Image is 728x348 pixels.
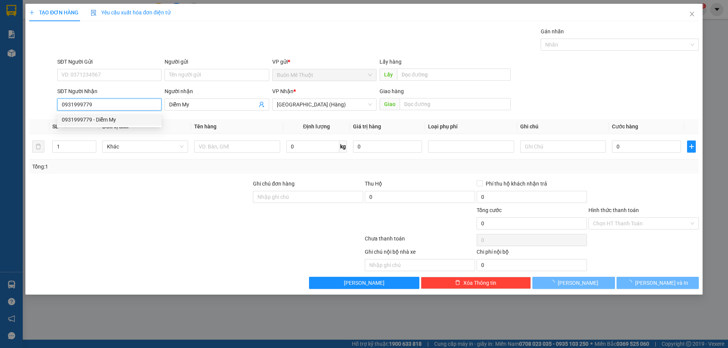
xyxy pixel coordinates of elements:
span: Decrease Value [88,147,96,152]
span: close [689,11,695,17]
button: [PERSON_NAME] [532,277,615,289]
input: 0 [353,140,422,153]
span: Đà Nẵng (Hàng) [277,99,372,110]
div: 0931999779 - Diễm My [57,114,162,126]
span: Increase Value [88,141,96,147]
span: VP Nhận [272,88,293,94]
input: Dọc đường [400,98,511,110]
div: SĐT Người Nhận [57,87,162,95]
span: Giao hàng [380,88,404,94]
button: plus [687,140,695,153]
span: [PERSON_NAME] [344,279,384,287]
span: Tổng cước [477,207,502,213]
span: Tên hàng [194,123,217,130]
div: Chi phí nội bộ [477,248,587,259]
div: Ghi chú nội bộ nhà xe [365,248,475,259]
span: Thu Hộ [365,181,382,187]
span: TẠO ĐƠN HÀNG [29,9,78,16]
span: loading [549,280,558,285]
span: Cước hàng [612,123,638,130]
span: loading [627,280,635,285]
button: [PERSON_NAME] [309,277,419,289]
div: Người nhận [165,87,269,95]
li: VP [GEOGRAPHIC_DATA] [52,53,101,78]
th: Ghi chú [517,119,609,134]
span: kg [339,140,347,153]
span: [PERSON_NAME] [558,279,598,287]
span: Buôn Mê Thuột [277,69,372,81]
input: Dọc đường [397,69,511,81]
input: VD: Bàn, Ghế [194,140,280,153]
span: down [90,147,94,152]
span: Yêu cầu xuất hóa đơn điện tử [91,9,171,16]
span: Xóa Thông tin [463,279,496,287]
input: Nhập ghi chú [365,259,475,271]
span: [PERSON_NAME] và In [635,279,688,287]
span: user-add [259,101,265,108]
button: deleteXóa Thông tin [421,277,531,289]
th: Loại phụ phí [425,119,517,134]
span: Giao [380,98,400,110]
span: Lấy hàng [380,59,402,65]
input: Ghi chú đơn hàng [253,191,363,203]
input: Ghi Chú [520,140,606,153]
span: plus [29,10,35,15]
span: plus [687,144,695,150]
div: 0931999779 - Diễm My [62,115,157,124]
span: Phí thu hộ khách nhận trả [483,179,550,188]
button: Close [681,4,703,25]
div: Chưa thanh toán [364,234,476,248]
span: SL [52,123,58,130]
span: up [90,142,94,147]
img: icon [91,10,97,16]
span: Khác [107,141,184,152]
span: Lấy [380,69,397,81]
div: SĐT Người Gửi [57,58,162,66]
span: Giá trị hàng [353,123,381,130]
span: delete [455,280,460,286]
label: Ghi chú đơn hàng [253,181,295,187]
label: Gán nhãn [541,28,564,34]
li: VP Buôn Mê Thuột [4,53,52,62]
div: Tổng: 1 [32,162,281,171]
li: [GEOGRAPHIC_DATA] [4,4,110,45]
button: [PERSON_NAME] và In [617,277,699,289]
div: Người gửi [165,58,269,66]
label: Hình thức thanh toán [588,207,639,213]
button: delete [32,140,44,153]
img: logo.jpg [4,4,30,30]
span: Định lượng [303,123,330,130]
div: VP gửi [272,58,377,66]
